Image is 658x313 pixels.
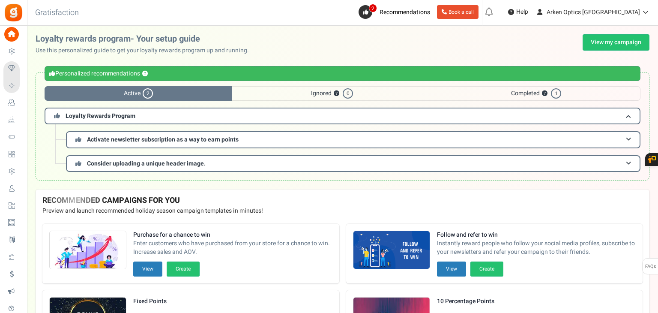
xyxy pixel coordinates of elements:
[50,231,126,270] img: Recommended Campaigns
[369,4,377,12] span: 2
[470,262,503,277] button: Create
[583,34,649,51] a: View my campaign
[167,262,200,277] button: Create
[432,86,640,101] span: Completed
[353,231,430,270] img: Recommended Campaigns
[551,88,561,99] span: 1
[437,239,636,256] span: Instantly reward people who follow your social media profiles, subscribe to your newsletters and ...
[437,5,479,19] a: Book a call
[45,86,232,101] span: Active
[505,5,532,19] a: Help
[437,297,503,306] strong: 10 Percentage Points
[359,5,434,19] a: 2 Recommendations
[334,91,339,96] button: ?
[437,231,636,239] strong: Follow and refer to win
[133,297,200,306] strong: Fixed Points
[26,4,88,21] h3: Gratisfaction
[36,46,256,55] p: Use this personalized guide to get your loyalty rewards program up and running.
[547,8,640,17] span: Arken Optics [GEOGRAPHIC_DATA]
[87,135,239,144] span: Activate newsletter subscription as a way to earn points
[514,8,528,16] span: Help
[343,88,353,99] span: 0
[36,34,256,44] h2: Loyalty rewards program- Your setup guide
[232,86,432,101] span: Ignored
[4,3,23,22] img: Gratisfaction
[133,231,332,239] strong: Purchase for a chance to win
[645,259,656,275] span: FAQs
[133,239,332,256] span: Enter customers who have purchased from your store for a chance to win. Increase sales and AOV.
[133,262,162,277] button: View
[542,91,547,96] button: ?
[380,8,430,17] span: Recommendations
[45,66,640,81] div: Personalized recommendations
[66,111,135,120] span: Loyalty Rewards Program
[42,196,643,205] h4: RECOMMENDED CAMPAIGNS FOR YOU
[437,262,466,277] button: View
[142,71,148,77] button: ?
[42,207,643,215] p: Preview and launch recommended holiday season campaign templates in minutes!
[143,88,153,99] span: 2
[87,159,206,168] span: Consider uploading a unique header image.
